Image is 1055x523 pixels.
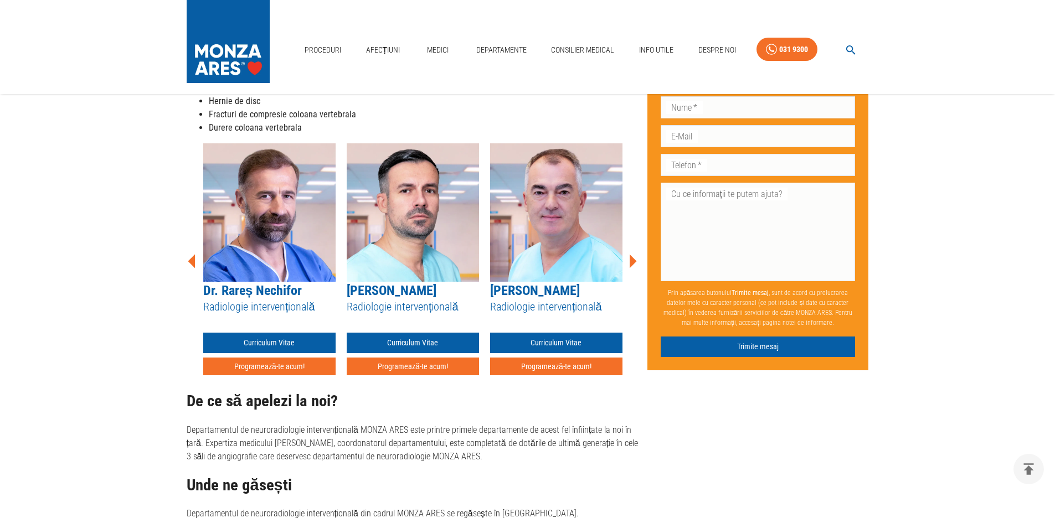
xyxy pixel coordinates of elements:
[347,358,479,376] button: Programează-te acum!
[300,39,346,61] a: Proceduri
[420,39,456,61] a: Medici
[347,299,479,314] h5: Radiologie intervențională
[490,299,622,314] h5: Radiologie intervențională
[187,477,639,494] h2: Unde ne găsești
[203,283,302,298] a: Dr. Rareș Nechifor
[187,423,639,463] p: Departamentul de neuroradiologie intervențională MONZA ARES este printre primele departamente de ...
[203,358,336,376] button: Programează-te acum!
[547,39,619,61] a: Consilier Medical
[732,289,769,297] b: Trimite mesaj
[661,283,856,332] p: Prin apăsarea butonului , sunt de acord cu prelucrarea datelor mele cu caracter personal (ce pot ...
[472,39,531,61] a: Departamente
[756,38,817,61] a: 031 9300
[1013,454,1044,484] button: delete
[209,109,356,120] strong: Fracturi de compresie coloana vertebrala
[347,283,436,298] a: [PERSON_NAME]
[347,333,479,353] a: Curriculum Vitae
[187,507,639,520] p: Departamentul de neuroradiologie intervențională din cadrul MONZA ARES se regăsește în [GEOGRAPHI...
[203,333,336,353] a: Curriculum Vitae
[694,39,740,61] a: Despre Noi
[490,358,622,376] button: Programează-te acum!
[490,283,580,298] a: [PERSON_NAME]
[779,43,808,56] div: 031 9300
[209,96,260,106] strong: Hernie de disc
[203,143,336,282] img: Dr. Rareș Nechifor
[661,336,856,357] button: Trimite mesaj
[362,39,405,61] a: Afecțiuni
[347,143,479,282] img: Dr. Razvan Stanciulescu
[635,39,678,61] a: Info Utile
[203,299,336,314] h5: Radiologie intervențională
[187,392,639,410] h2: De ce să apelezi la noi?
[209,122,302,133] strong: Durere coloana vertebrala
[490,333,622,353] a: Curriculum Vitae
